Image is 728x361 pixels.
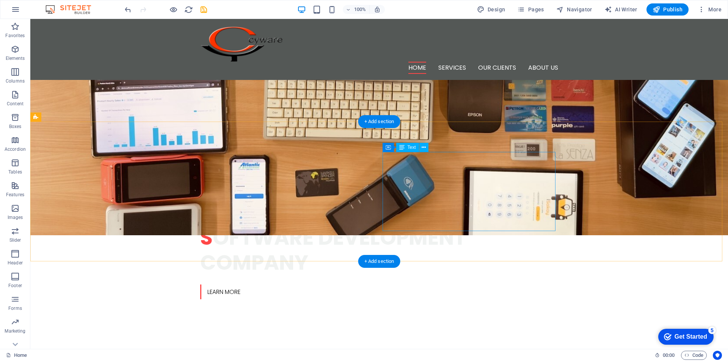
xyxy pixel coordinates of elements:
[477,6,505,13] span: Design
[184,5,193,14] i: Reload page
[8,305,22,311] p: Forms
[343,5,370,14] button: 100%
[169,5,178,14] button: Click here to leave preview mode and continue editing
[354,5,366,14] h6: 100%
[5,33,25,39] p: Favorites
[681,351,707,360] button: Code
[6,4,61,20] div: Get Started 5 items remaining, 0% complete
[8,283,22,289] p: Footer
[408,145,416,150] span: Text
[123,5,132,14] button: undo
[6,55,25,61] p: Elements
[646,3,689,16] button: Publish
[199,5,208,14] button: save
[5,328,25,334] p: Marketing
[358,115,400,128] div: + Add section
[9,123,22,130] p: Boxes
[199,5,208,14] i: Save (Ctrl+S)
[653,6,682,13] span: Publish
[474,3,508,16] div: Design (Ctrl+Alt+Y)
[655,351,675,360] h6: Session time
[6,78,25,84] p: Columns
[6,351,27,360] a: Click to cancel selection. Double-click to open Pages
[8,214,23,220] p: Images
[695,3,725,16] button: More
[124,5,132,14] i: Undo: Change text (Ctrl+Z)
[44,5,100,14] img: Editor Logo
[556,6,592,13] span: Navigator
[22,8,55,15] div: Get Started
[698,6,722,13] span: More
[684,351,703,360] span: Code
[8,169,22,175] p: Tables
[5,146,26,152] p: Accordion
[374,6,381,13] i: On resize automatically adjust zoom level to fit chosen device.
[663,351,675,360] span: 00 00
[514,3,547,16] button: Pages
[713,351,722,360] button: Usercentrics
[517,6,544,13] span: Pages
[56,2,64,9] div: 5
[474,3,508,16] button: Design
[601,3,640,16] button: AI Writer
[7,101,24,107] p: Content
[8,260,23,266] p: Header
[184,5,193,14] button: reload
[668,352,669,358] span: :
[358,255,400,268] div: + Add section
[6,192,24,198] p: Features
[9,237,21,243] p: Slider
[553,3,595,16] button: Navigator
[604,6,637,13] span: AI Writer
